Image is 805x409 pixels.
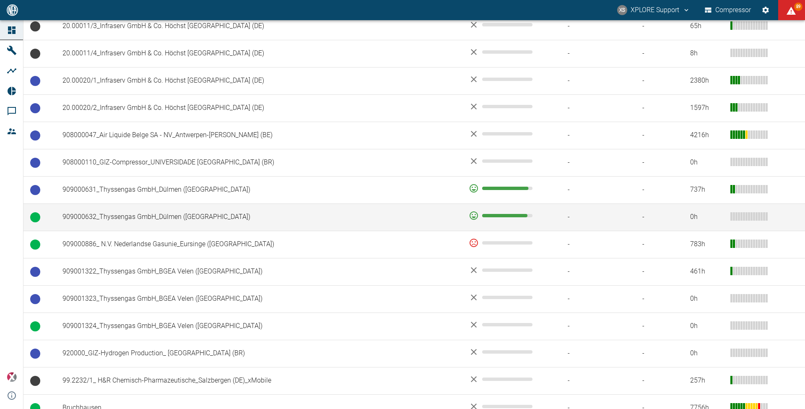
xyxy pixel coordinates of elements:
[554,76,615,86] span: -
[554,294,615,304] span: -
[554,267,615,276] span: -
[56,94,462,122] td: 20.00020/2_Infraserv GmbH & Co. Höchst [GEOGRAPHIC_DATA] (DE)
[469,47,541,57] div: No data
[30,49,40,59] span: No Data
[690,158,724,167] div: 0 h
[7,372,17,382] img: Xplore Logo
[629,185,677,195] span: -
[690,21,724,31] div: 65 h
[30,130,40,141] span: Ready to run
[554,130,615,140] span: -
[629,212,677,222] span: -
[469,347,541,357] div: No data
[554,49,615,58] span: -
[554,212,615,222] span: -
[469,374,541,384] div: No data
[690,294,724,304] div: 0 h
[554,185,615,195] span: -
[469,265,541,275] div: No data
[30,294,40,304] span: Ready to run
[469,211,541,221] div: 90 %
[554,103,615,113] span: -
[690,130,724,140] div: 4216 h
[56,367,462,394] td: 99.2232/1_ H&R Chemisch-Pharmazeutische_Salzbergen (DE)_xMobile
[690,185,724,195] div: 737 h
[629,376,677,386] span: -
[30,21,40,31] span: No Data
[629,158,677,167] span: -
[56,176,462,203] td: 909000631_Thyssengas GmbH_Dülmen ([GEOGRAPHIC_DATA])
[56,13,462,40] td: 20.00011/3_Infraserv GmbH & Co. Höchst [GEOGRAPHIC_DATA] (DE)
[629,349,677,358] span: -
[56,340,462,367] td: 920000_GIZ-Hydrogen Production_ [GEOGRAPHIC_DATA] (BR)
[554,21,615,31] span: -
[469,102,541,112] div: No data
[629,294,677,304] span: -
[30,376,40,386] span: No Data
[629,21,677,31] span: -
[629,240,677,249] span: -
[469,292,541,302] div: No data
[30,321,40,331] span: Running
[794,3,802,11] span: 89
[690,267,724,276] div: 461 h
[629,130,677,140] span: -
[690,212,724,222] div: 0 h
[56,285,462,313] td: 909001323_Thyssengas GmbH_BGEA Velen ([GEOGRAPHIC_DATA])
[30,103,40,113] span: Ready to run
[30,158,40,168] span: Ready to run
[629,321,677,331] span: -
[30,267,40,277] span: Ready to run
[629,49,677,58] span: -
[30,240,40,250] span: Running
[469,129,541,139] div: No data
[469,320,541,330] div: No data
[30,185,40,195] span: Ready to run
[6,4,19,16] img: logo
[56,231,462,258] td: 909000886_ N.V. Nederlandse Gasunie_Eursinge ([GEOGRAPHIC_DATA])
[690,49,724,58] div: 8 h
[554,240,615,249] span: -
[30,212,40,222] span: Running
[690,103,724,113] div: 1597 h
[629,76,677,86] span: -
[30,349,40,359] span: Ready to run
[56,258,462,285] td: 909001322_Thyssengas GmbH_BGEA Velen ([GEOGRAPHIC_DATA])
[629,103,677,113] span: -
[554,349,615,358] span: -
[469,183,541,193] div: 92 %
[30,76,40,86] span: Ready to run
[469,156,541,166] div: No data
[690,240,724,249] div: 783 h
[758,3,773,18] button: Settings
[554,158,615,167] span: -
[690,321,724,331] div: 0 h
[703,3,753,18] button: Compressor
[617,5,627,15] div: XS
[690,76,724,86] div: 2380 h
[554,321,615,331] span: -
[469,74,541,84] div: No data
[56,40,462,67] td: 20.00011/4_Infraserv GmbH & Co. Höchst [GEOGRAPHIC_DATA] (DE)
[616,3,691,18] button: compressors@neaxplore.com
[56,149,462,176] td: 908000110_GIZ-Compressor_UNIVERSIDADE [GEOGRAPHIC_DATA] (BR)
[629,267,677,276] span: -
[56,67,462,94] td: 20.00020/1_Infraserv GmbH & Co. Höchst [GEOGRAPHIC_DATA] (DE)
[56,203,462,231] td: 909000632_Thyssengas GmbH_Dülmen ([GEOGRAPHIC_DATA])
[554,376,615,386] span: -
[469,20,541,30] div: No data
[690,349,724,358] div: 0 h
[469,238,541,248] div: 0 %
[56,122,462,149] td: 908000047_Air Liquide Belge SA - NV_Antwerpen-[PERSON_NAME] (BE)
[690,376,724,386] div: 257 h
[56,313,462,340] td: 909001324_Thyssengas GmbH_BGEA Velen ([GEOGRAPHIC_DATA])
